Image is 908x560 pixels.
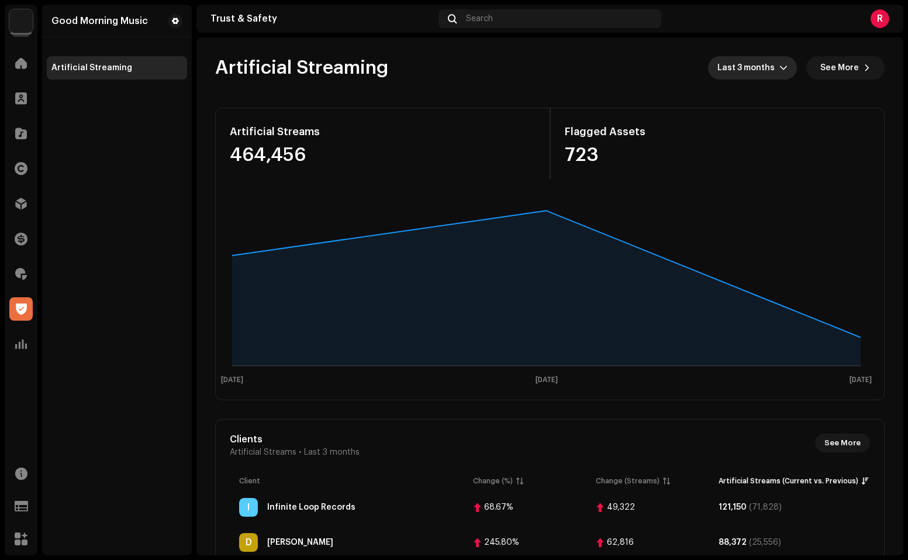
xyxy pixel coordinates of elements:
[719,538,747,547] div: 88,372
[749,503,782,511] div: (71,828)
[779,56,788,80] div: dropdown trigger
[473,503,577,512] span: 68.67
[304,448,360,457] span: Last 3 months
[484,503,513,511] div: 68.67%
[565,146,871,164] div: 723
[719,475,858,487] div: Artificial Streams (Current vs. Previous)
[596,538,700,547] span: 62816
[749,538,781,547] div: (25,556)
[806,56,885,80] button: See More
[230,434,360,445] div: Clients
[484,538,519,547] div: 245.80%
[719,503,747,511] div: 121,150
[824,431,861,455] span: See More
[820,56,859,80] span: See More
[850,376,872,384] text: [DATE]
[596,475,660,487] div: Change (Streams)
[221,376,243,384] text: [DATE]
[215,56,388,80] span: Artificial Streaming
[466,14,493,23] span: Search
[230,122,320,141] div: Artificial Streams
[51,16,148,26] div: Good Morning Music
[473,475,513,487] div: Change (%)
[473,538,577,547] span: 245.8
[607,538,634,547] div: 62,816
[815,434,870,452] button: See More
[51,63,132,73] div: Artificial Streaming
[47,56,187,80] re-m-nav-item: Artificial Streaming
[717,56,779,80] span: Last 3 months
[299,448,302,457] span: •
[267,503,355,511] div: Infinite Loop Records
[607,503,635,511] div: 49,322
[230,448,296,457] span: Artificial Streams
[239,533,258,552] div: D
[536,376,558,384] text: [DATE]
[230,146,536,164] div: 464,456
[267,538,333,547] div: Don Max
[596,503,700,512] span: 49322
[871,9,889,28] div: R
[239,498,258,517] div: I
[210,14,434,23] div: Trust & Safety
[9,9,33,33] img: 4d355f5d-9311-46a2-b30d-525bdb8252bf
[565,122,645,141] div: Flagged Assets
